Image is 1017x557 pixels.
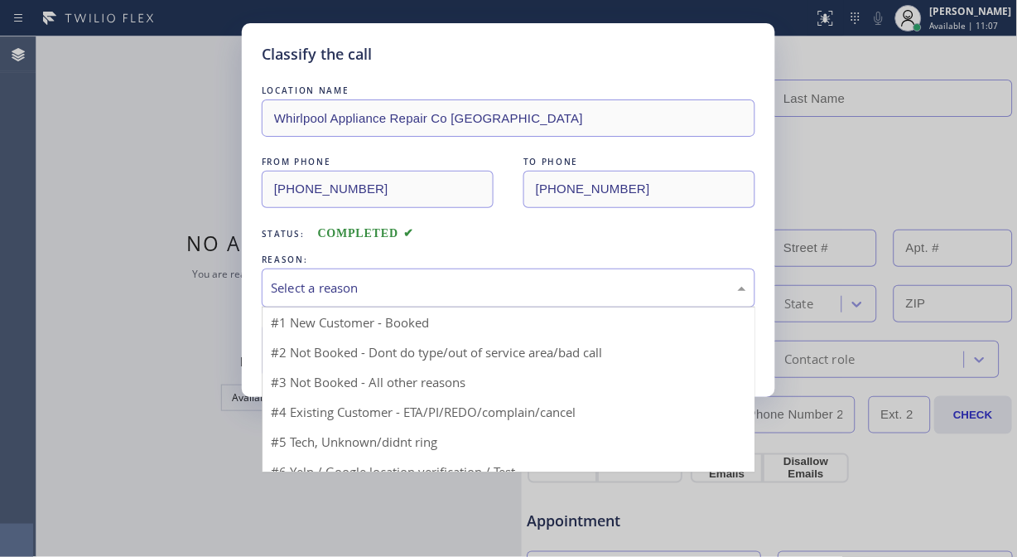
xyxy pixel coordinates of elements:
[262,153,494,171] div: FROM PHONE
[318,227,414,240] span: COMPLETED
[262,251,755,269] div: REASON:
[263,367,754,397] div: #3 Not Booked - All other reasons
[523,153,755,171] div: TO PHONE
[262,43,372,65] h5: Classify the call
[263,308,754,337] div: #1 New Customer - Booked
[262,82,755,99] div: LOCATION NAME
[263,427,754,457] div: #5 Tech, Unknown/didnt ring
[271,278,746,298] div: Select a reason
[263,397,754,427] div: #4 Existing Customer - ETA/PI/REDO/complain/cancel
[262,171,494,208] input: From phone
[263,337,754,367] div: #2 Not Booked - Dont do type/out of service area/bad call
[262,228,305,240] span: Status:
[263,457,754,487] div: #6 Yelp / Google location verification / Test
[523,171,755,208] input: To phone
